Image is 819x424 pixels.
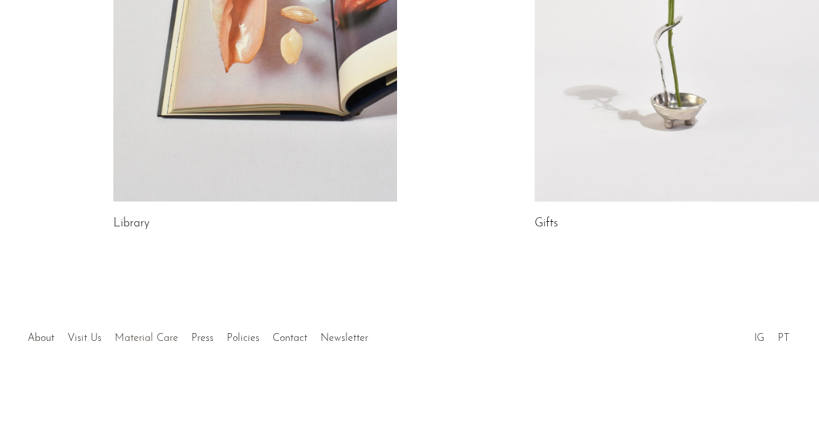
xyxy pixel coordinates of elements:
ul: Quick links [21,323,375,347]
a: Library [113,218,149,230]
a: Gifts [535,218,558,230]
a: Press [191,333,214,344]
a: Visit Us [67,333,102,344]
ul: Social Medias [748,323,796,347]
a: Material Care [115,333,178,344]
a: About [28,333,54,344]
a: Policies [227,333,259,344]
a: PT [778,333,790,344]
a: IG [754,333,765,344]
a: Contact [273,333,307,344]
